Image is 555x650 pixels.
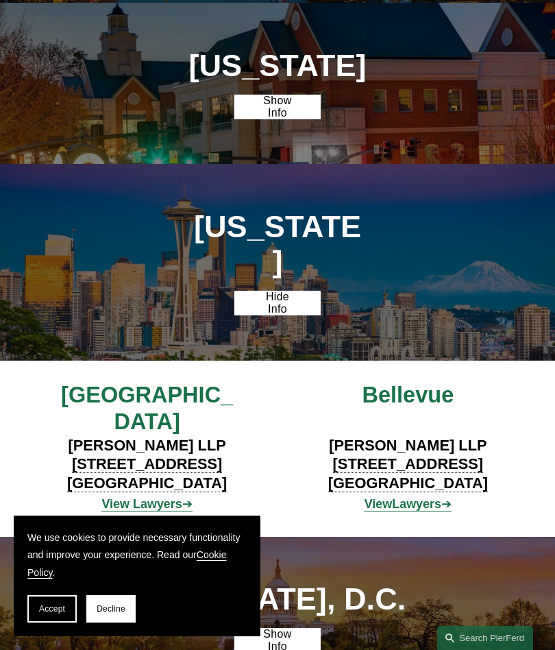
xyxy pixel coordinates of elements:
[190,209,365,280] h1: [US_STATE]
[437,626,533,650] a: Search this site
[101,497,182,511] strong: View Lawyers
[61,383,233,434] span: [GEOGRAPHIC_DATA]
[27,529,247,581] p: We use cookies to provide necessary functionality and improve your experience. Read our .
[97,604,125,614] span: Decline
[147,581,408,617] h1: [US_STATE], D.C.
[365,497,393,511] a: View
[234,95,321,119] a: Show Info
[234,291,321,315] a: Hide Info
[14,516,260,636] section: Cookie banner
[147,48,408,84] h1: [US_STATE]
[299,436,517,493] h4: [PERSON_NAME] LLP
[38,436,256,493] h4: [PERSON_NAME] LLP
[101,497,192,511] a: View Lawyers➔
[86,595,136,623] button: Decline
[27,549,226,577] a: Cookie Policy
[392,497,441,511] a: Lawyers
[441,497,452,511] a: ➔
[27,595,77,623] button: Accept
[39,604,65,614] span: Accept
[362,383,454,407] span: Bellevue
[101,497,192,511] span: ➔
